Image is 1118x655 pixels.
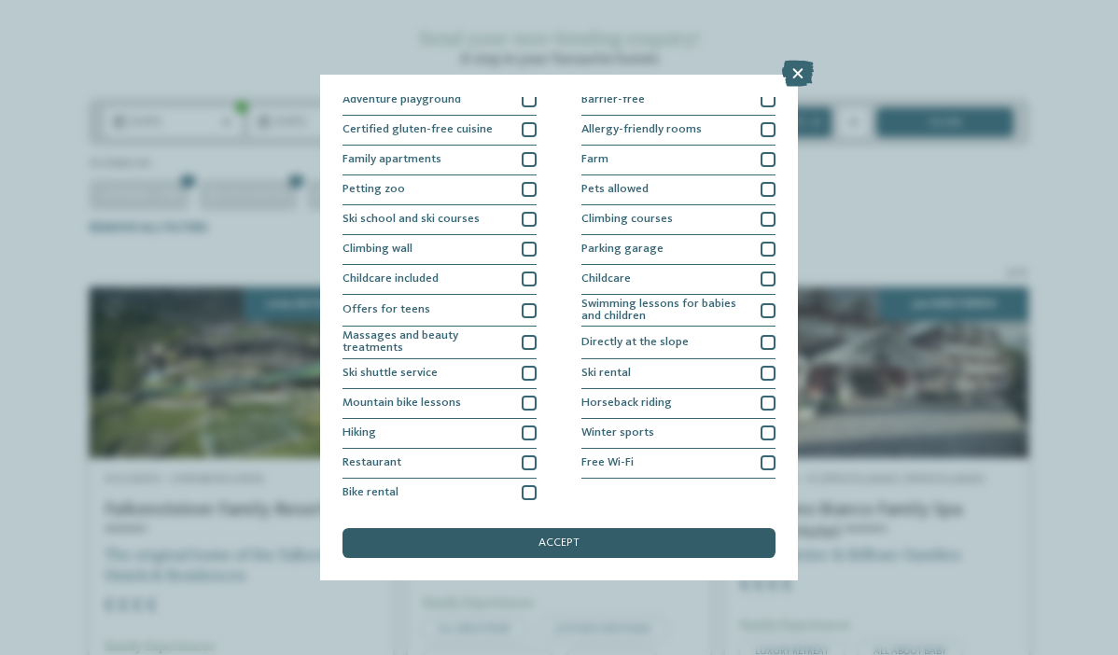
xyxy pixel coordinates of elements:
span: Horseback riding [581,397,672,410]
span: Childcare included [342,273,439,286]
span: Childcare [581,273,631,286]
span: Adventure playground [342,94,461,106]
span: Barrier-free [581,94,645,106]
span: Swimming lessons for babies and children [581,299,749,323]
span: Pets allowed [581,184,649,196]
span: Bike rental [342,487,398,499]
span: Offers for teens [342,304,430,316]
span: Ski school and ski courses [342,214,480,226]
span: Climbing wall [342,244,412,256]
span: Ski shuttle service [342,368,438,380]
span: Free Wi-Fi [581,457,634,469]
span: Parking garage [581,244,664,256]
span: Petting zoo [342,184,405,196]
span: Directly at the slope [581,337,689,349]
span: Ski rental [581,368,631,380]
span: Allergy-friendly rooms [581,124,702,136]
span: Winter sports [581,427,654,439]
span: Massages and beauty treatments [342,330,510,355]
span: Farm [581,154,608,166]
span: Family apartments [342,154,441,166]
span: Hiking [342,427,376,439]
span: accept [538,537,580,550]
span: Mountain bike lessons [342,397,461,410]
span: Climbing courses [581,214,673,226]
span: Restaurant [342,457,401,469]
span: Certified gluten-free cuisine [342,124,493,136]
